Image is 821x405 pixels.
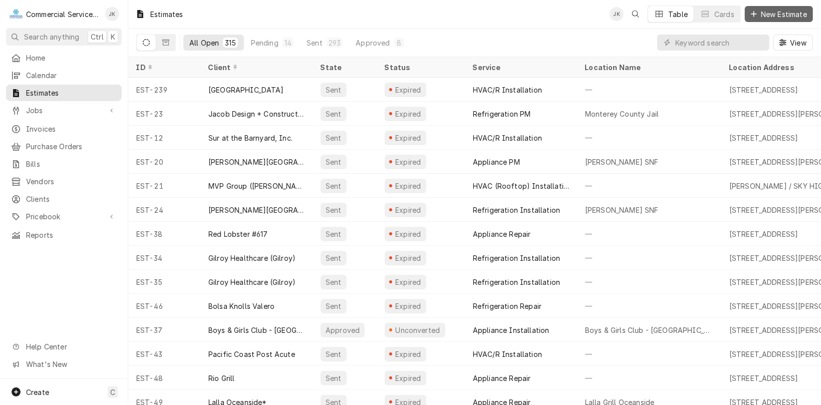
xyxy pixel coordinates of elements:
a: Bills [6,156,122,172]
span: Calendar [26,70,117,81]
div: — [577,342,721,366]
div: EST-20 [128,150,200,174]
div: John Key's Avatar [610,7,624,21]
div: — [577,270,721,294]
div: Sent [325,85,343,95]
div: ID [136,62,190,73]
a: Invoices [6,121,122,137]
div: [PERSON_NAME] SNF [585,157,659,167]
div: Boys & Girls Club - [GEOGRAPHIC_DATA] [208,325,305,335]
div: Sent [325,277,343,287]
span: Invoices [26,124,117,134]
div: Sent [325,301,343,311]
button: Search anythingCtrlK [6,28,122,46]
a: Calendar [6,67,122,84]
div: Pending [251,38,279,48]
div: Approved [325,325,361,335]
div: Commercial Service Co.'s Avatar [9,7,23,21]
span: New Estimate [759,9,809,20]
div: EST-12 [128,126,200,150]
div: Client [208,62,303,73]
button: View [773,35,813,51]
span: Clients [26,194,117,204]
a: Estimates [6,85,122,101]
div: Service [473,62,567,73]
div: C [9,7,23,21]
span: Search anything [24,32,79,42]
div: Sent [325,373,343,383]
div: JK [610,7,624,21]
span: Home [26,53,117,63]
div: EST-46 [128,294,200,318]
div: Refrigeration Installation [473,253,560,263]
div: JK [105,7,119,21]
a: Go to Pricebook [6,208,122,225]
div: [PERSON_NAME][GEOGRAPHIC_DATA] [208,157,305,167]
span: Ctrl [91,32,104,42]
span: C [110,387,115,397]
div: Sent [325,229,343,239]
div: HVAC/R Installation [473,85,542,95]
span: View [788,38,808,48]
div: Appliance Installation [473,325,550,335]
div: Rio Grill [208,373,234,383]
div: Location Name [585,62,711,73]
div: EST-48 [128,366,200,390]
div: Expired [394,301,422,311]
a: Go to Jobs [6,102,122,119]
div: Sent [307,38,323,48]
div: EST-23 [128,102,200,126]
div: MVP Group ([PERSON_NAME]) [208,181,305,191]
div: Pacific Coast Post Acute [208,349,295,359]
div: Expired [394,277,422,287]
div: 14 [285,38,292,48]
div: Appliance Repair [473,373,531,383]
div: Expired [394,373,422,383]
a: Purchase Orders [6,138,122,155]
span: Jobs [26,105,102,116]
div: Expired [394,181,422,191]
span: Purchase Orders [26,141,117,152]
div: EST-43 [128,342,200,366]
input: Keyword search [675,35,764,51]
div: Boys & Girls Club - [GEOGRAPHIC_DATA] [585,325,713,335]
div: [PERSON_NAME] SNF [585,205,659,215]
button: Open search [628,6,644,22]
div: Sent [325,205,343,215]
div: All Open [189,38,219,48]
div: [STREET_ADDRESS] [729,373,798,383]
div: Commercial Service Co. [26,9,100,20]
div: — [577,174,721,198]
div: Bolsa Knolls Valero [208,301,275,311]
div: Expired [394,109,422,119]
div: Sur at the Barnyard, Inc. [208,133,293,143]
a: Go to Help Center [6,338,122,355]
div: EST-21 [128,174,200,198]
div: — [577,126,721,150]
div: Jacob Design + Construction [208,109,305,119]
div: — [577,78,721,102]
div: EST-34 [128,246,200,270]
div: 315 [225,38,235,48]
div: Expired [394,229,422,239]
div: [GEOGRAPHIC_DATA] [208,85,284,95]
div: EST-38 [128,222,200,246]
div: Sent [325,253,343,263]
div: HVAC/R Installation [473,133,542,143]
div: — [577,294,721,318]
div: EST-24 [128,198,200,222]
button: New Estimate [745,6,813,22]
a: Home [6,50,122,66]
div: Sent [325,157,343,167]
div: Cards [714,9,734,20]
div: Expired [394,157,422,167]
div: Table [668,9,688,20]
div: Expired [394,205,422,215]
div: Refrigeration Repair [473,301,541,311]
div: Refrigeration Installation [473,205,560,215]
div: Appliance Repair [473,229,531,239]
div: [STREET_ADDRESS] [729,85,798,95]
div: Sent [325,349,343,359]
span: Estimates [26,88,117,98]
div: Monterey County Jail [585,109,659,119]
